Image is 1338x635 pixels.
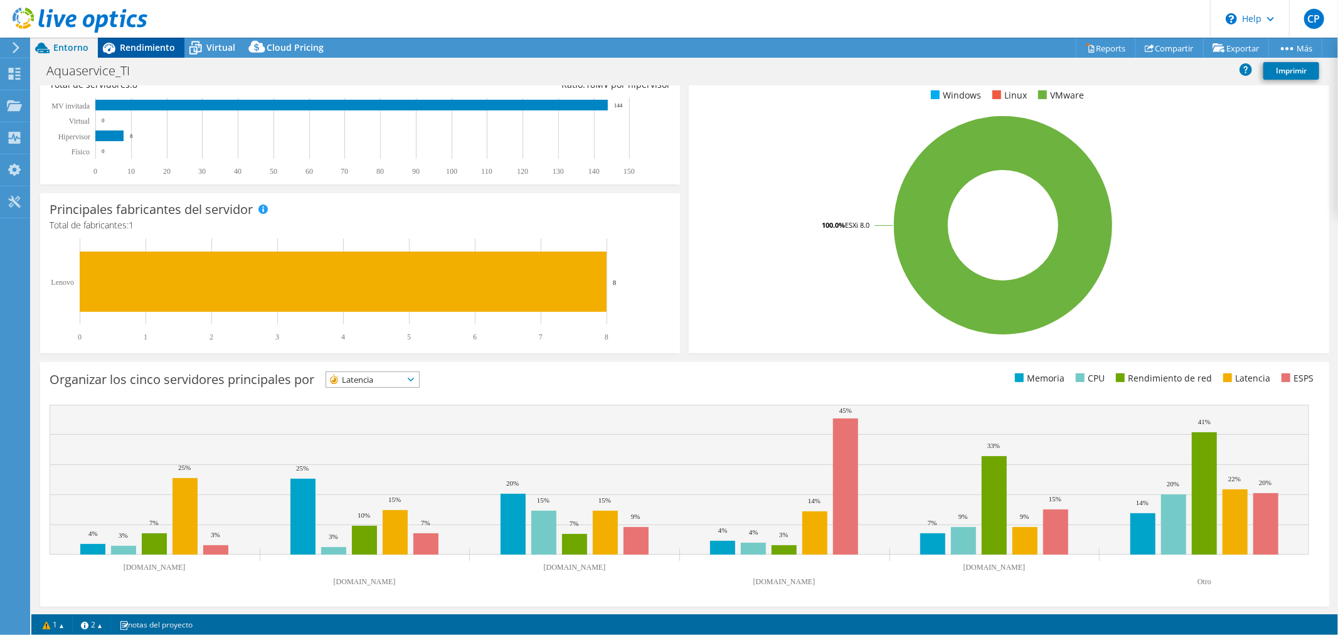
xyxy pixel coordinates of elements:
text: 15% [388,496,401,503]
text: [DOMAIN_NAME] [753,577,815,586]
text: 25% [296,464,309,472]
a: Reports [1076,38,1136,58]
tspan: Físico [72,147,90,156]
text: 0 [102,148,105,154]
text: 2 [210,333,213,341]
text: 0 [78,333,82,341]
text: 3% [329,533,338,540]
text: 33% [987,442,1000,449]
text: 90 [412,167,420,176]
a: Más [1268,38,1322,58]
li: ESPS [1278,371,1314,385]
text: 60 [305,167,313,176]
text: 8 [605,333,608,341]
text: 10% [358,511,370,519]
h1: Aquaservice_TI [41,64,149,78]
tspan: 100.0% [822,220,845,230]
a: Compartir [1135,38,1204,58]
text: [DOMAIN_NAME] [964,563,1026,572]
span: 1 [129,219,134,231]
text: 3% [211,531,220,538]
li: CPU [1073,371,1105,385]
li: Linux [989,88,1027,102]
li: Memoria [1012,371,1065,385]
text: 14% [808,497,820,504]
li: Latencia [1220,371,1270,385]
text: MV invitada [51,102,90,110]
text: 1 [144,333,147,341]
span: 8 [132,78,137,90]
span: 18 [585,78,595,90]
text: 0 [93,167,97,176]
text: Hipervisor [58,132,90,141]
text: 110 [481,167,492,176]
a: Imprimir [1263,62,1319,80]
tspan: ESXi 8.0 [845,220,869,230]
text: 3% [779,531,788,538]
li: Windows [928,88,981,102]
text: 9% [1020,513,1029,520]
text: 50 [270,167,277,176]
svg: \n [1226,13,1237,24]
text: 10 [127,167,135,176]
text: 130 [553,167,564,176]
text: 7% [421,519,430,526]
text: 3 [275,333,279,341]
text: 15% [537,496,550,504]
text: Virtual [69,117,90,125]
text: 8 [130,133,133,139]
text: 4% [88,530,98,537]
text: 150 [624,167,635,176]
span: Virtual [206,41,235,53]
text: 14% [1136,499,1149,506]
a: 2 [72,617,111,632]
span: Rendimiento [120,41,175,53]
text: 15% [598,496,611,504]
text: 140 [588,167,600,176]
span: Cloud Pricing [267,41,324,53]
text: 9% [631,513,640,520]
text: 40 [234,167,242,176]
text: 3% [119,531,128,539]
text: 7% [928,519,937,526]
li: Rendimiento de red [1113,371,1212,385]
text: 0 [102,117,105,124]
a: 1 [34,617,73,632]
text: 7% [149,519,159,526]
a: Exportar [1203,38,1269,58]
text: 20 [163,167,171,176]
span: CP [1304,9,1324,29]
text: [DOMAIN_NAME] [124,563,186,572]
text: 20% [1167,480,1179,488]
a: notas del proyecto [110,617,201,632]
text: Lenovo [51,278,74,287]
text: 15% [1049,495,1061,503]
text: 6 [473,333,477,341]
text: 45% [839,407,852,414]
text: Otro [1197,577,1211,586]
text: 120 [517,167,528,176]
text: 7 [539,333,543,341]
text: 22% [1228,475,1241,483]
h3: Principales fabricantes del servidor [50,203,253,216]
text: 20% [1259,479,1272,486]
text: 9% [958,513,968,520]
text: 5 [407,333,411,341]
text: 70 [341,167,348,176]
text: 41% [1198,418,1211,425]
text: 80 [376,167,384,176]
h4: Total de fabricantes: [50,218,671,232]
text: 144 [614,102,623,109]
text: 4 [341,333,345,341]
span: Latencia [326,372,403,387]
text: [DOMAIN_NAME] [334,577,396,586]
text: 8 [613,279,617,286]
text: 7% [570,520,579,527]
text: 4% [749,528,758,536]
text: 100 [446,167,457,176]
li: VMware [1035,88,1084,102]
text: 20% [506,479,519,487]
text: 4% [718,526,728,534]
span: Entorno [53,41,88,53]
text: [DOMAIN_NAME] [544,563,606,572]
